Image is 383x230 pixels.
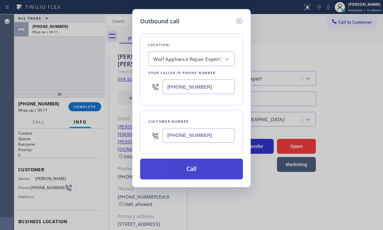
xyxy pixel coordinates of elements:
[162,79,235,94] input: (123) 456-7890
[148,42,235,48] div: Location
[140,159,243,179] button: Call
[140,17,179,26] h5: Outbound call
[153,55,220,63] div: Wolf Appliance Repair Expert
[148,118,235,125] div: Customer number
[162,128,235,143] input: (123) 456-7890
[148,69,235,76] div: Your caller id phone number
